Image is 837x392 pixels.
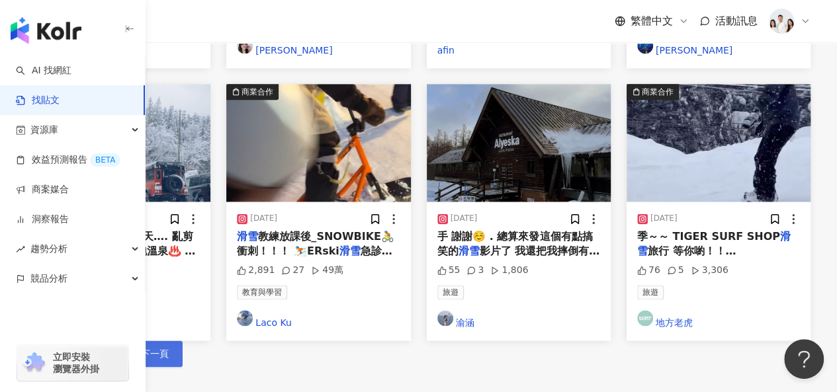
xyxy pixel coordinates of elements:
[16,183,69,196] a: 商案媒合
[627,84,811,202] button: 商業合作
[141,348,169,359] span: 下一頁
[437,310,453,326] img: KOL Avatar
[637,38,800,58] a: KOL Avatar[PERSON_NAME]
[691,264,728,277] div: 3,306
[237,38,400,58] a: KOL Avatar[PERSON_NAME]
[237,310,400,330] a: KOL AvatarLaco Ku
[650,213,678,224] div: [DATE]
[427,84,611,202] img: post-image
[127,340,183,367] button: 下一頁
[311,264,343,277] div: 49萬
[281,264,304,277] div: 27
[16,64,71,77] a: searchAI 找網紅
[16,213,69,226] a: 洞察報告
[459,245,480,257] mark: 滑雪
[17,345,128,381] a: chrome extension立即安裝 瀏覽器外掛
[237,230,394,257] span: 教練放課後_SNOWBIKE🚴衝刺！！！ ⛷️ERski
[631,14,673,28] span: 繁體中文
[37,230,193,257] span: 教練的一天…. 亂剪廢片一部 下課後
[637,310,653,326] img: KOL Avatar
[11,17,81,44] img: logo
[237,38,253,54] img: KOL Avatar
[451,213,478,224] div: [DATE]
[437,285,464,299] span: 旅遊
[226,84,410,202] button: 商業合作
[237,310,253,326] img: KOL Avatar
[769,9,794,34] img: 20231221_NR_1399_Small.jpg
[437,264,461,277] div: 55
[637,230,780,243] span: 季～～ TIGER SURF SHOP
[30,115,58,145] span: 資源庫
[30,264,67,294] span: 競品分析
[466,264,484,277] div: 3
[637,38,653,54] img: KOL Avatar
[642,85,674,98] div: 商業合作
[627,84,811,202] img: post-image
[637,310,800,330] a: KOL Avatar地方老虎
[437,230,593,257] span: 手 謝謝☺️ . 總算來發這個有點搞笑的
[637,245,789,272] span: 旅行 等你喲！！ [PERSON_NAME]非常有才的
[16,153,120,167] a: 效益預測報告BETA
[242,85,273,98] div: 商業合作
[250,213,277,224] div: [DATE]
[53,351,99,375] span: 立即安裝 瀏覽器外掛
[237,285,287,299] span: 教育與學習
[637,285,664,299] span: 旅遊
[16,245,25,254] span: rise
[667,264,684,277] div: 5
[490,264,528,277] div: 1,806
[237,264,275,277] div: 2,891
[21,352,47,373] img: chrome extension
[637,230,791,257] mark: 滑雪
[715,15,758,27] span: 活動訊息
[784,339,824,379] iframe: Help Scout Beacon - Open
[237,230,258,243] mark: 滑雪
[16,94,60,107] a: 找貼文
[226,84,410,202] img: post-image
[339,245,361,257] mark: 滑雪
[637,264,660,277] div: 76
[30,234,67,264] span: 趨勢分析
[437,310,600,330] a: KOL Avatar渝涵
[437,245,600,272] span: 影片了 我還把我摔倒有人笑很大聲的聲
